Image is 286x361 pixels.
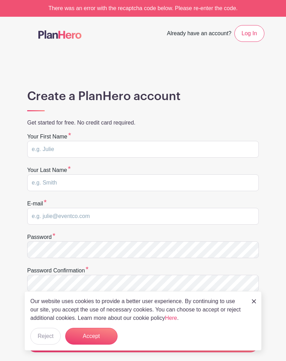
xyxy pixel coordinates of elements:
input: e.g. julie@eventco.com [27,208,259,225]
a: Log In [234,25,264,42]
button: Accept [65,328,118,345]
p: Our website uses cookies to provide a better user experience. By continuing to use our site, you ... [30,297,244,322]
button: Reject [30,328,61,345]
img: logo-507f7623f17ff9eddc593b1ce0a138ce2505c220e1c5a4e2b4648c50719b7d32.svg [38,30,82,39]
label: Password [27,233,55,241]
label: Your last name [27,166,71,174]
label: E-mail [27,200,47,208]
a: Here [165,315,177,321]
input: e.g. Smith [27,174,259,191]
h1: Create a PlanHero account [27,89,259,104]
img: close_button-5f87c8562297e5c2d7936805f587ecaba9071eb48480494691a3f1689db116b3.svg [252,299,256,303]
input: e.g. Julie [27,141,259,158]
p: Get started for free. No credit card required. [27,119,259,127]
label: Your first name [27,133,71,141]
label: Password confirmation [27,266,89,275]
span: Already have an account? [167,27,232,42]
